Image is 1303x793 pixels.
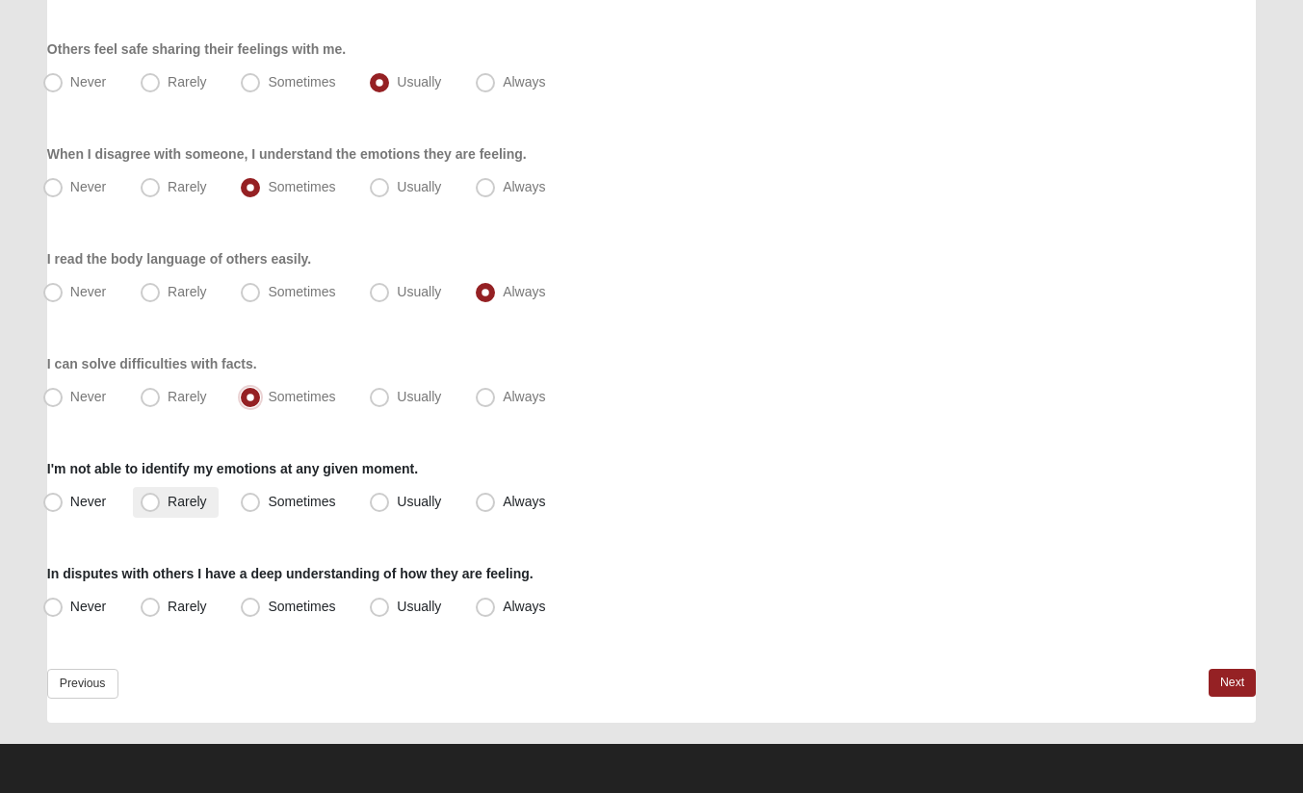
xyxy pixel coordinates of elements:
[268,284,335,299] span: Sometimes
[70,494,106,509] span: Never
[168,494,206,509] span: Rarely
[1209,669,1256,697] a: Next
[168,389,206,404] span: Rarely
[397,284,441,299] span: Usually
[397,74,441,90] span: Usually
[268,389,335,404] span: Sometimes
[70,599,106,614] span: Never
[397,179,441,194] span: Usually
[503,389,545,404] span: Always
[168,284,206,299] span: Rarely
[168,599,206,614] span: Rarely
[47,564,534,583] label: In disputes with others I have a deep understanding of how they are feeling.
[397,599,441,614] span: Usually
[168,74,206,90] span: Rarely
[70,74,106,90] span: Never
[47,459,418,478] label: I'm not able to identify my emotions at any given moment.
[47,39,346,59] label: Others feel safe sharing their feelings with me.
[70,389,106,404] span: Never
[503,74,545,90] span: Always
[503,284,545,299] span: Always
[268,179,335,194] span: Sometimes
[397,494,441,509] span: Usually
[503,494,545,509] span: Always
[168,179,206,194] span: Rarely
[47,144,527,164] label: When I disagree with someone, I understand the emotions they are feeling.
[70,284,106,299] span: Never
[47,669,118,699] a: Previous
[268,74,335,90] span: Sometimes
[47,249,311,269] label: I read the body language of others easily.
[268,599,335,614] span: Sometimes
[70,179,106,194] span: Never
[47,354,257,373] label: I can solve difficulties with facts.
[268,494,335,509] span: Sometimes
[503,179,545,194] span: Always
[397,389,441,404] span: Usually
[503,599,545,614] span: Always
